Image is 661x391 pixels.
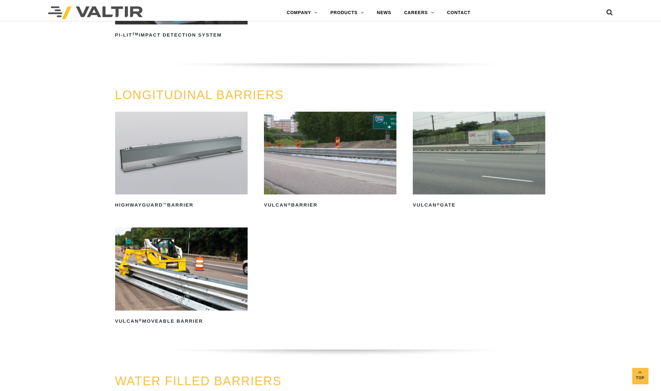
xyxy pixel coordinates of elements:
[441,6,477,19] a: CONTACT
[413,112,545,210] a: Vulcan®Gate
[324,6,370,19] a: PRODUCTS
[264,112,396,210] a: Vulcan®Barrier
[115,112,248,210] a: HighwayGuard™Barrier
[264,200,396,210] h2: Vulcan Barrier
[132,32,139,36] sup: TM
[437,202,440,206] sup: ®
[370,6,398,19] a: NEWS
[632,368,648,384] a: Top
[163,202,167,206] sup: ™
[115,88,284,102] a: LONGITUDINAL BARRIERS
[115,227,248,326] a: Vulcan®Moveable Barrier
[398,6,441,19] a: CAREERS
[48,6,143,19] img: Valtir
[115,316,248,327] h2: Vulcan Moveable Barrier
[115,200,248,210] h2: HighwayGuard Barrier
[115,374,282,388] a: WATER FILLED BARRIERS
[413,200,545,210] h2: Vulcan Gate
[115,30,248,40] h2: PI-LIT Impact Detection System
[280,6,324,19] a: COMPANY
[139,318,142,322] sup: ®
[632,374,648,382] span: Top
[288,202,291,206] sup: ®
